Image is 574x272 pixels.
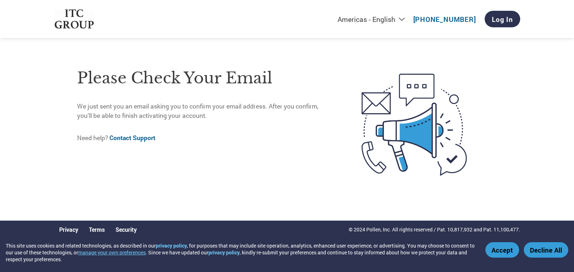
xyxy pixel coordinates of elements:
[77,66,331,90] h1: Please check your email
[524,242,568,258] button: Decline All
[77,102,331,121] p: We just sent you an email asking you to confirm your email address. After you confirm, you’ll be ...
[59,226,78,233] a: Privacy
[54,9,95,29] img: ITC Group
[331,61,497,189] img: open-email
[413,15,476,24] a: [PHONE_NUMBER]
[156,242,187,249] a: privacy policy
[208,249,240,256] a: privacy policy
[6,242,475,263] div: This site uses cookies and related technologies, as described in our , for purposes that may incl...
[485,242,519,258] button: Accept
[349,226,520,233] p: © 2024 Pollen, Inc. All rights reserved / Pat. 10,817,932 and Pat. 11,100,477.
[116,226,137,233] a: Security
[78,249,146,256] button: manage your own preferences
[77,133,331,143] p: Need help?
[109,134,155,142] a: Contact Support
[485,11,520,27] a: Log In
[89,226,105,233] a: Terms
